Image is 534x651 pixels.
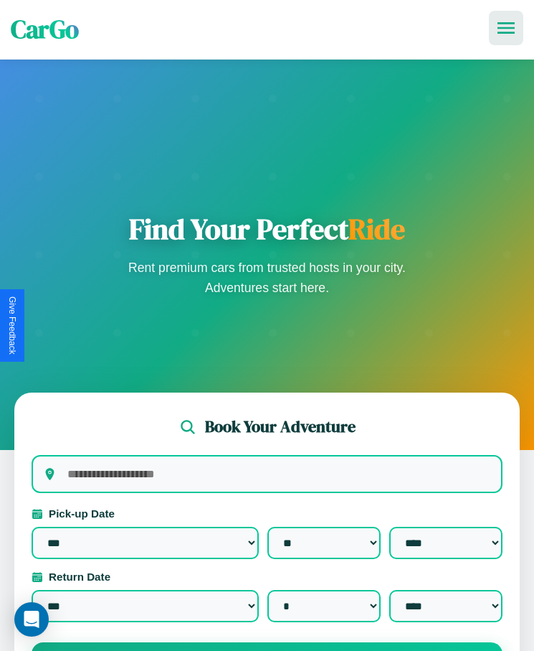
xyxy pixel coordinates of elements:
h1: Find Your Perfect [124,212,411,246]
h2: Book Your Adventure [205,416,356,438]
label: Pick-up Date [32,507,502,520]
span: CarGo [11,12,79,47]
span: Ride [348,210,405,248]
label: Return Date [32,571,502,583]
div: Open Intercom Messenger [14,602,49,637]
div: Give Feedback [7,296,17,355]
p: Rent premium cars from trusted hosts in your city. Adventures start here. [124,258,411,298]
